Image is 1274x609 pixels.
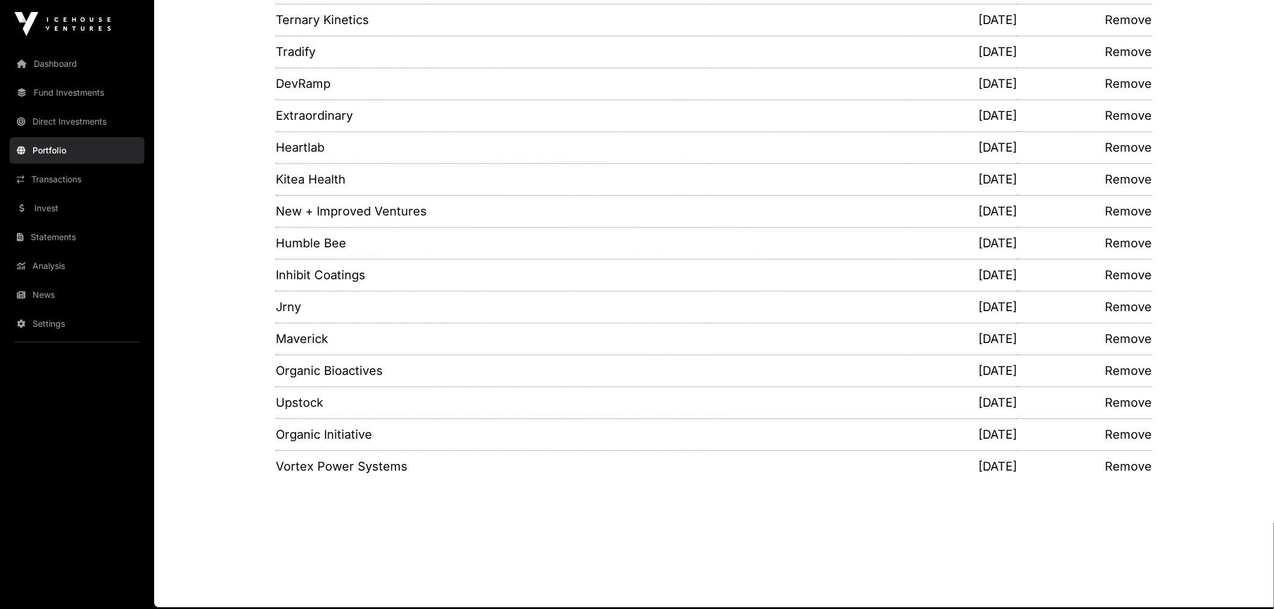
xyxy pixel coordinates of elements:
[10,166,144,193] a: Transactions
[10,195,144,221] a: Invest
[906,43,1017,60] p: [DATE]
[906,11,1017,28] p: [DATE]
[1018,139,1152,156] a: Remove
[1018,11,1152,28] a: Remove
[1018,362,1152,379] a: Remove
[906,139,1017,156] p: [DATE]
[276,75,710,92] a: DevRamp
[10,108,144,135] a: Direct Investments
[1018,458,1152,475] a: Remove
[276,394,710,411] a: Upstock
[906,267,1017,283] p: [DATE]
[1018,394,1152,411] a: Remove
[276,235,710,252] a: Humble Bee
[906,203,1017,220] p: [DATE]
[276,458,710,475] a: Vortex Power Systems
[10,51,144,77] a: Dashboard
[276,203,710,220] a: New + Improved Ventures
[906,298,1017,315] p: [DATE]
[276,11,710,28] a: Ternary Kinetics
[1018,43,1152,60] a: Remove
[906,458,1017,475] p: [DATE]
[276,43,710,60] a: Tradify
[276,426,710,443] a: Organic Initiative
[906,394,1017,411] p: [DATE]
[1018,267,1152,283] a: Remove
[906,330,1017,347] p: [DATE]
[1018,75,1152,92] a: Remove
[906,426,1017,443] p: [DATE]
[1018,426,1152,443] a: Remove
[906,107,1017,124] p: [DATE]
[906,171,1017,188] p: [DATE]
[906,362,1017,379] p: [DATE]
[276,298,710,315] a: Jrny
[1018,203,1152,220] a: Remove
[1018,107,1152,124] a: Remove
[276,171,710,188] a: Kitea Health
[10,282,144,308] a: News
[1018,171,1152,188] a: Remove
[276,139,710,156] a: Heartlab
[1018,298,1152,315] a: Remove
[1018,235,1152,252] a: Remove
[276,267,710,283] a: Inhibit Coatings
[906,235,1017,252] p: [DATE]
[906,75,1017,92] p: [DATE]
[10,137,144,164] a: Portfolio
[276,362,710,379] a: Organic Bioactives
[10,311,144,337] a: Settings
[1214,551,1274,609] iframe: Chat Widget
[10,253,144,279] a: Analysis
[14,12,111,36] img: Icehouse Ventures Logo
[10,224,144,250] a: Statements
[10,79,144,106] a: Fund Investments
[1018,330,1152,347] a: Remove
[276,330,710,347] a: Maverick
[276,107,710,124] a: Extraordinary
